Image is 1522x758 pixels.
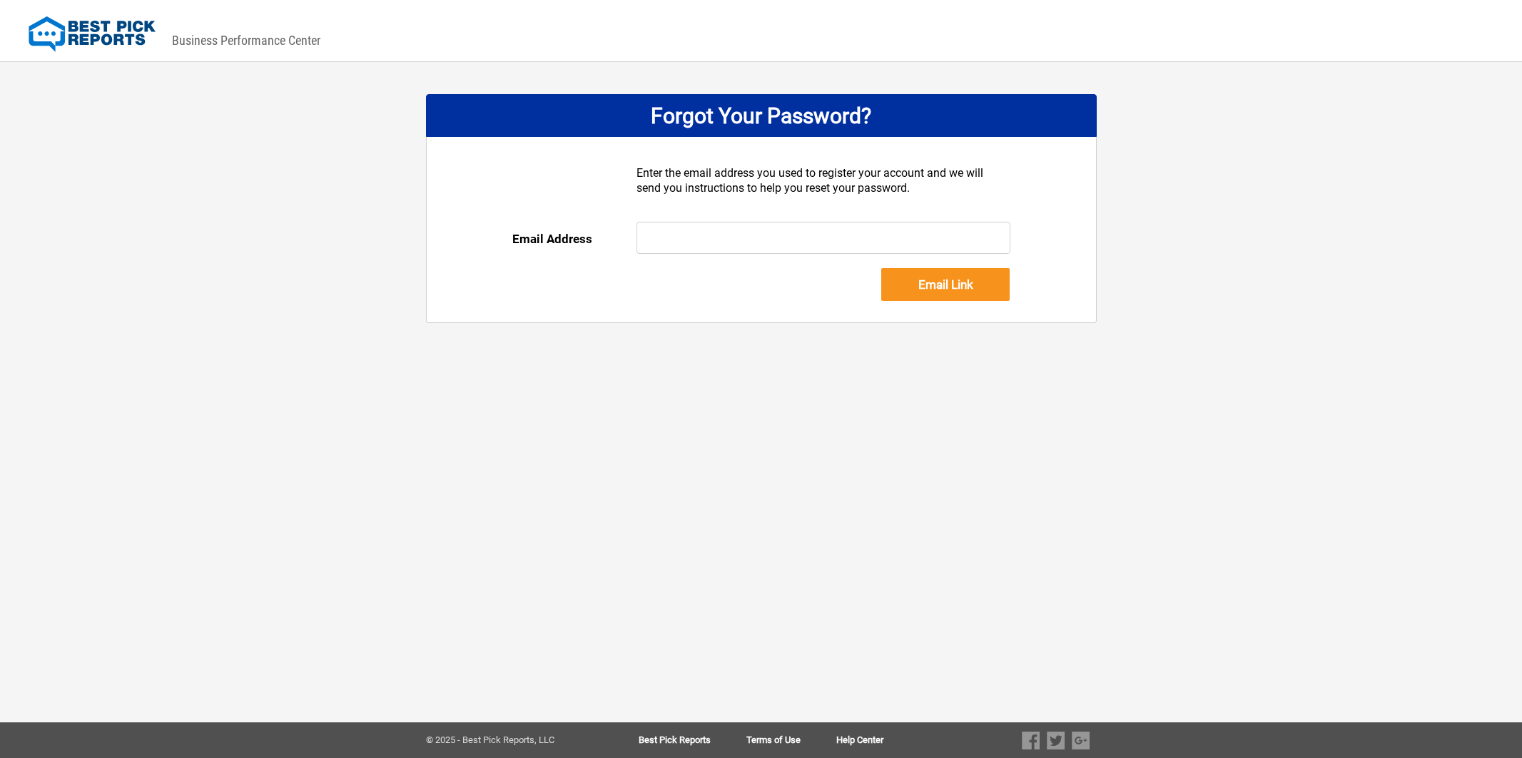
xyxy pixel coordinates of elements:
a: Best Pick Reports [639,735,746,745]
div: © 2025 - Best Pick Reports, LLC [426,735,594,745]
div: Forgot Your Password? [426,94,1097,137]
div: Enter the email address you used to register your account and we will send you instructions to he... [636,165,1010,222]
a: Help Center [836,735,883,745]
a: Terms of Use [746,735,836,745]
img: Best Pick Reports Logo [29,16,156,52]
input: Email Link [881,268,1010,301]
div: Email Address [512,222,637,256]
